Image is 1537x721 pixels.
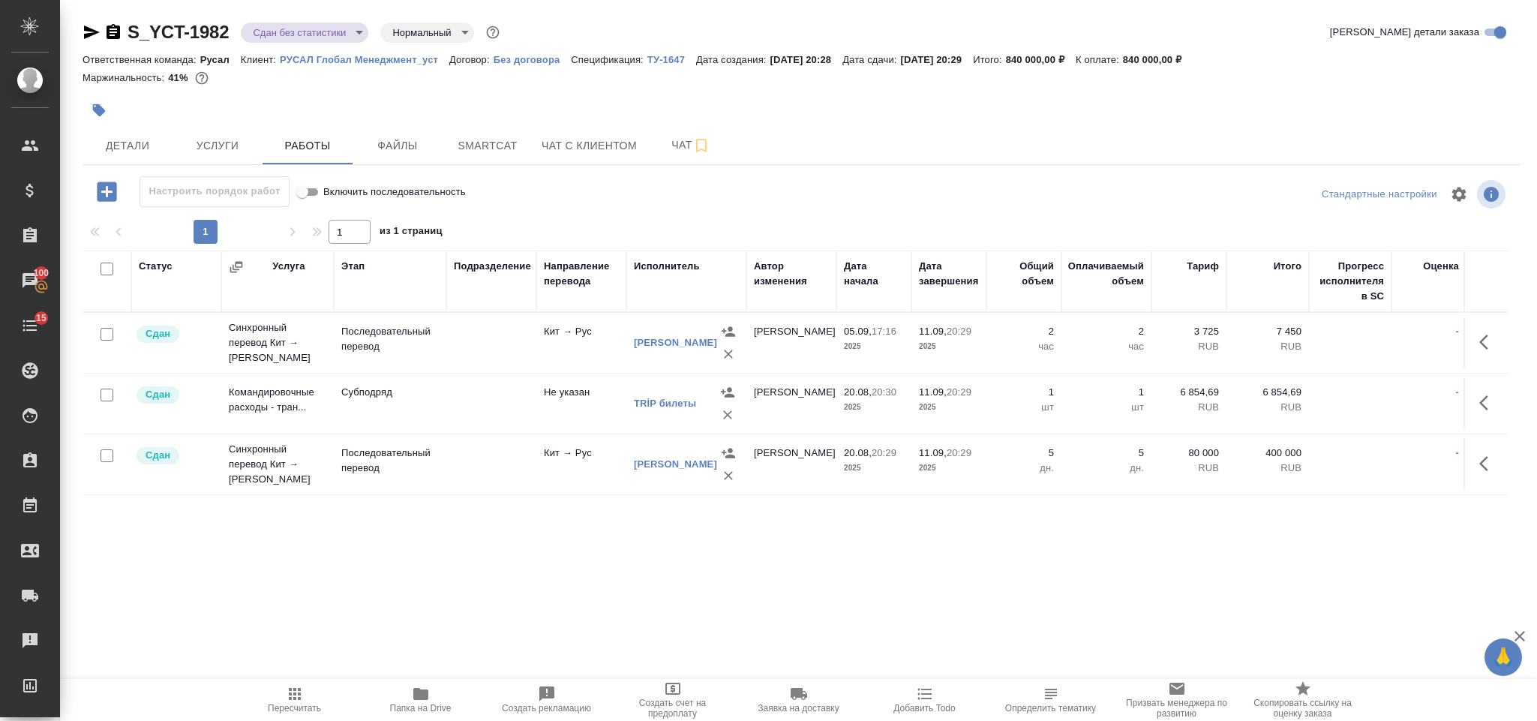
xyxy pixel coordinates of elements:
[634,337,717,348] a: [PERSON_NAME]
[1477,180,1508,209] span: Посмотреть информацию
[746,317,836,369] td: [PERSON_NAME]
[634,398,696,409] a: TRİP билеты
[1159,385,1219,400] p: 6 854,69
[483,23,503,42] button: Доп статусы указывают на важность/срочность заказа
[536,317,626,369] td: Кит → Рус
[341,259,365,274] div: Этап
[994,339,1054,354] p: час
[872,326,896,337] p: 17:16
[692,137,710,155] svg: Подписаться
[135,385,214,405] div: Менеджер проверил работу исполнителя, передает ее на следующий этап
[221,434,334,494] td: Синхронный перевод Кит → [PERSON_NAME]
[717,320,740,343] button: Назначить
[919,259,979,289] div: Дата завершения
[1159,339,1219,354] p: RUB
[1470,324,1506,360] button: Здесь прячутся важные кнопки
[1114,679,1240,721] button: Призвать менеджера по развитию
[542,137,637,155] span: Чат с клиентом
[182,137,254,155] span: Услуги
[844,400,904,415] p: 2025
[994,446,1054,461] p: 5
[919,326,947,337] p: 11.09,
[994,259,1054,289] div: Общий объем
[1234,400,1301,415] p: RUB
[872,447,896,458] p: 20:29
[104,23,122,41] button: Скопировать ссылку
[994,324,1054,339] p: 2
[655,136,727,155] span: Чат
[484,679,610,721] button: Создать рекламацию
[241,23,368,43] div: Сдан без статистики
[696,54,770,65] p: Дата создания:
[200,54,241,65] p: Русал
[229,260,244,275] button: Сгруппировать
[842,54,900,65] p: Дата сдачи:
[872,386,896,398] p: 20:30
[754,259,829,289] div: Автор изменения
[746,438,836,491] td: [PERSON_NAME]
[1234,461,1301,476] p: RUB
[973,54,1005,65] p: Итого:
[86,176,128,207] button: Добавить работу
[221,377,334,430] td: Командировочные расходы - тран...
[717,343,740,365] button: Удалить
[1123,698,1231,719] span: Призвать менеджера по развитию
[844,447,872,458] p: 20.08,
[1159,324,1219,339] p: 3 725
[919,400,979,415] p: 2025
[634,259,700,274] div: Исполнитель
[947,326,971,337] p: 20:29
[571,54,647,65] p: Спецификация:
[341,385,439,400] p: Субподряд
[1069,324,1144,339] p: 2
[380,222,443,244] span: из 1 страниц
[1068,259,1144,289] div: Оплачиваемый объем
[1441,176,1477,212] span: Настроить таблицу
[994,400,1054,415] p: шт
[862,679,988,721] button: Добавить Todo
[146,387,170,402] p: Сдан
[716,404,739,426] button: Удалить
[192,68,212,88] button: 414304.69 RUB;
[647,54,696,65] p: ТУ-1647
[736,679,862,721] button: Заявка на доставку
[1456,326,1459,337] a: -
[1316,259,1384,304] div: Прогресс исполнителя в SC
[449,54,494,65] p: Договор:
[647,53,696,65] a: ТУ-1647
[1456,386,1459,398] a: -
[901,54,974,65] p: [DATE] 20:29
[758,703,839,713] span: Заявка на доставку
[919,461,979,476] p: 2025
[1159,446,1219,461] p: 80 000
[272,137,344,155] span: Работы
[268,703,321,713] span: Пересчитать
[502,703,591,713] span: Создать рекламацию
[358,679,484,721] button: Папка на Drive
[844,339,904,354] p: 2025
[1159,461,1219,476] p: RUB
[280,53,449,65] a: РУСАЛ Глобал Менеджмент_уст
[1234,385,1301,400] p: 6 854,69
[770,54,843,65] p: [DATE] 20:28
[1006,54,1076,65] p: 840 000,00 ₽
[1234,324,1301,339] p: 7 450
[248,26,350,39] button: Сдан без статистики
[717,464,740,487] button: Удалить
[25,266,59,281] span: 100
[83,72,168,83] p: Маржинальность:
[92,137,164,155] span: Детали
[844,461,904,476] p: 2025
[1069,385,1144,400] p: 1
[844,326,872,337] p: 05.09,
[323,185,466,200] span: Включить последовательность
[272,259,305,274] div: Услуга
[83,23,101,41] button: Скопировать ссылку для ЯМессенджера
[83,94,116,127] button: Добавить тэг
[1069,400,1144,415] p: шт
[241,54,280,65] p: Клиент:
[544,259,619,289] div: Направление перевода
[1456,447,1459,458] a: -
[27,311,56,326] span: 15
[717,442,740,464] button: Назначить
